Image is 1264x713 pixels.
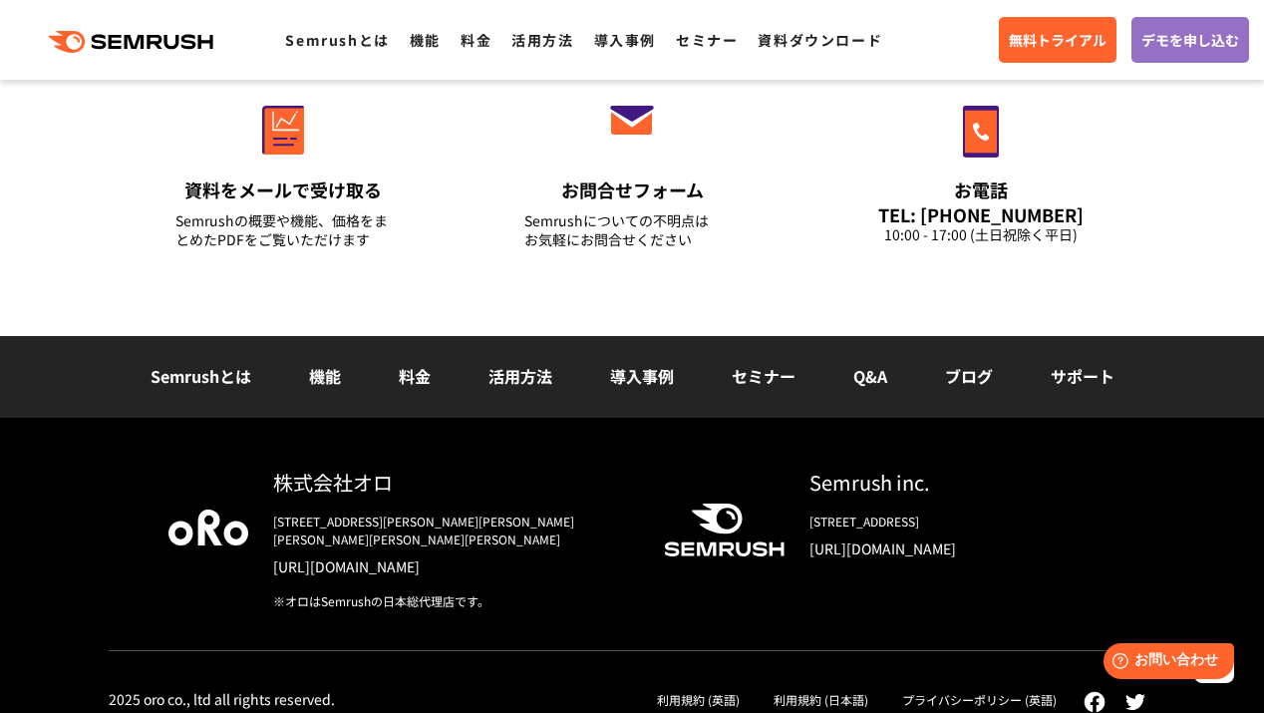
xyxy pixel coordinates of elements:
div: お電話 [873,178,1089,202]
div: お問合せフォーム [524,178,740,202]
img: twitter [1125,694,1145,710]
div: Semrushの概要や機能、価格をまとめたPDFをご覧いただけます [175,211,391,249]
img: facebook [1084,691,1106,713]
a: 無料トライアル [999,17,1116,63]
a: 利用規約 (日本語) [774,691,868,708]
a: Semrushとは [151,364,251,388]
a: [URL][DOMAIN_NAME] [273,556,632,576]
div: [STREET_ADDRESS] [809,513,1096,531]
div: 株式会社オロ [273,468,632,497]
div: 資料をメールで受け取る [175,178,391,202]
a: 機能 [309,364,341,388]
div: ※オロはSemrushの日本総代理店です。 [273,592,632,610]
a: Q&A [853,364,887,388]
div: TEL: [PHONE_NUMBER] [873,203,1089,225]
a: セミナー [732,364,795,388]
span: デモを申し込む [1141,29,1239,51]
a: サポート [1051,364,1114,388]
div: Semrush inc. [809,468,1096,497]
a: 料金 [399,364,431,388]
a: 導入事例 [594,30,656,50]
a: 利用規約 (英語) [657,691,740,708]
div: Semrushについての不明点は お気軽にお問合せください [524,211,740,249]
a: 導入事例 [610,364,674,388]
a: セミナー [676,30,738,50]
a: ブログ [945,364,993,388]
div: [STREET_ADDRESS][PERSON_NAME][PERSON_NAME][PERSON_NAME][PERSON_NAME][PERSON_NAME] [273,513,632,548]
a: 料金 [461,30,491,50]
iframe: Help widget launcher [1087,635,1242,691]
span: 無料トライアル [1009,29,1106,51]
a: 活用方法 [511,30,573,50]
a: プライバシーポリシー (英語) [902,691,1057,708]
div: 2025 oro co., ltd all rights reserved. [109,690,335,708]
a: お問合せフォーム Semrushについての不明点はお気軽にお問合せください [482,63,782,274]
a: 資料ダウンロード [758,30,882,50]
a: デモを申し込む [1131,17,1249,63]
a: Semrushとは [285,30,389,50]
div: 10:00 - 17:00 (土日祝除く平日) [873,225,1089,244]
a: 機能 [410,30,441,50]
a: 活用方法 [488,364,552,388]
a: 資料をメールで受け取る Semrushの概要や機能、価格をまとめたPDFをご覧いただけます [134,63,433,274]
img: oro company [168,510,248,545]
a: [URL][DOMAIN_NAME] [809,538,1096,558]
